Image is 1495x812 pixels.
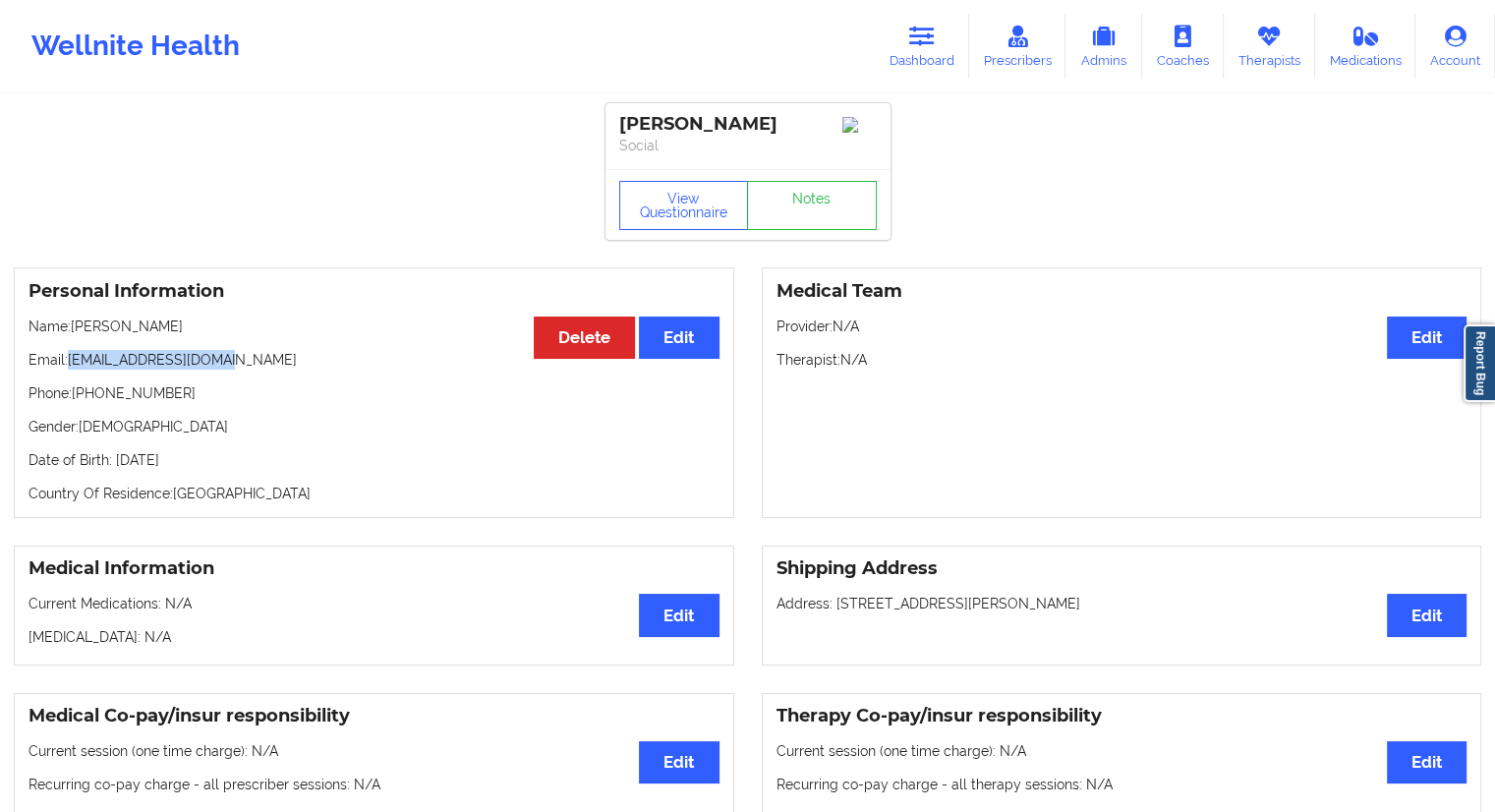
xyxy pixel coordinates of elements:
h3: Medical Information [29,557,719,580]
p: Date of Birth: [DATE] [29,450,719,470]
h3: Therapy Co-pay/insur responsibility [776,705,1467,727]
a: Report Bug [1464,324,1495,402]
a: Account [1415,14,1495,79]
a: Dashboard [875,14,969,79]
h3: Personal Information [29,280,719,303]
a: Notes [747,181,877,230]
p: Gender: [DEMOGRAPHIC_DATA] [29,417,719,436]
p: Recurring co-pay charge - all prescriber sessions : N/A [29,775,719,794]
button: Edit [1387,741,1466,783]
button: Edit [639,594,719,636]
p: Name: [PERSON_NAME] [29,317,719,336]
button: Edit [639,741,719,783]
a: Prescribers [969,14,1066,79]
a: Therapists [1224,14,1315,79]
p: Current session (one time charge): N/A [29,741,719,761]
p: Address: [STREET_ADDRESS][PERSON_NAME] [776,594,1467,613]
p: Country Of Residence: [GEOGRAPHIC_DATA] [29,484,719,503]
p: Phone: [PHONE_NUMBER] [29,383,719,403]
p: [MEDICAL_DATA]: N/A [29,627,719,647]
p: Email: [EMAIL_ADDRESS][DOMAIN_NAME] [29,350,719,370]
h3: Medical Co-pay/insur responsibility [29,705,719,727]
a: Medications [1315,14,1416,79]
button: Edit [1387,594,1466,636]
div: [PERSON_NAME] [619,113,877,136]
button: Edit [639,317,719,359]
p: Current session (one time charge): N/A [776,741,1467,761]
a: Admins [1065,14,1142,79]
h3: Shipping Address [776,557,1467,580]
p: Recurring co-pay charge - all therapy sessions : N/A [776,775,1467,794]
p: Current Medications: N/A [29,594,719,613]
p: Therapist: N/A [776,350,1467,370]
button: View Questionnaire [619,181,749,230]
button: Delete [534,317,635,359]
a: Coaches [1142,14,1224,79]
img: Image%2Fplaceholer-image.png [842,117,877,133]
p: Social [619,136,877,155]
p: Provider: N/A [776,317,1467,336]
h3: Medical Team [776,280,1467,303]
button: Edit [1387,317,1466,359]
